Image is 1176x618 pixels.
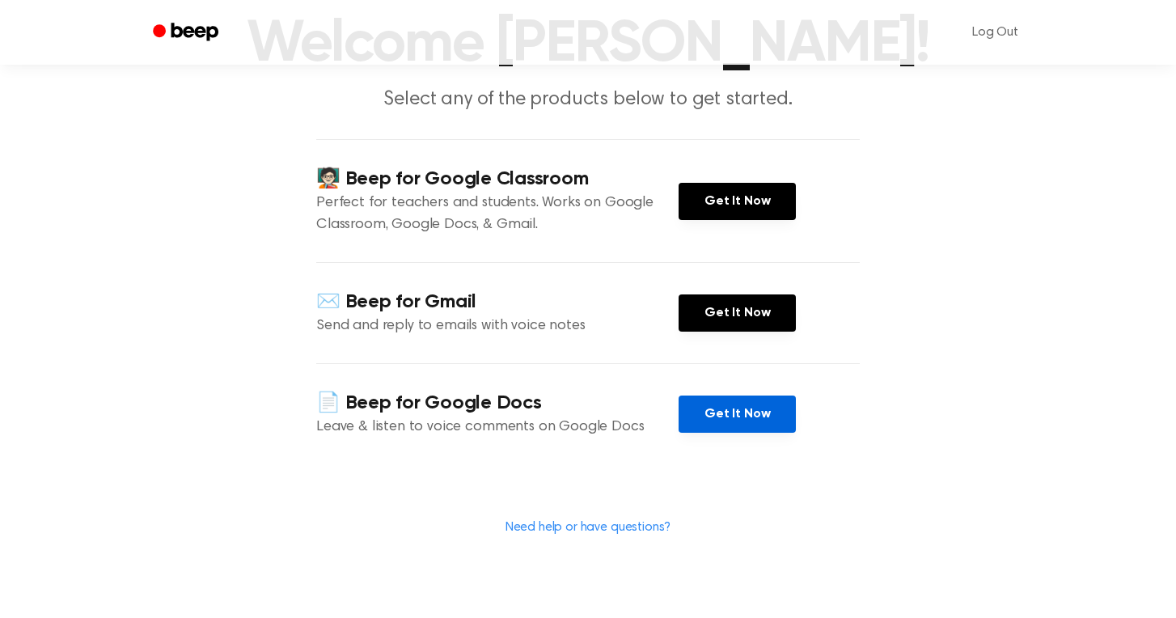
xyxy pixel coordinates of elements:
p: Perfect for teachers and students. Works on Google Classroom, Google Docs, & Gmail. [316,193,679,236]
a: Get It Now [679,396,796,433]
h4: ✉️ Beep for Gmail [316,289,679,315]
p: Select any of the products below to get started. [277,87,899,113]
h4: 📄 Beep for Google Docs [316,390,679,417]
a: Need help or have questions? [506,521,671,534]
p: Leave & listen to voice comments on Google Docs [316,417,679,438]
a: Get It Now [679,183,796,220]
a: Log Out [956,13,1034,52]
a: Beep [142,17,233,49]
p: Send and reply to emails with voice notes [316,315,679,337]
a: Get It Now [679,294,796,332]
h4: 🧑🏻‍🏫 Beep for Google Classroom [316,166,679,193]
